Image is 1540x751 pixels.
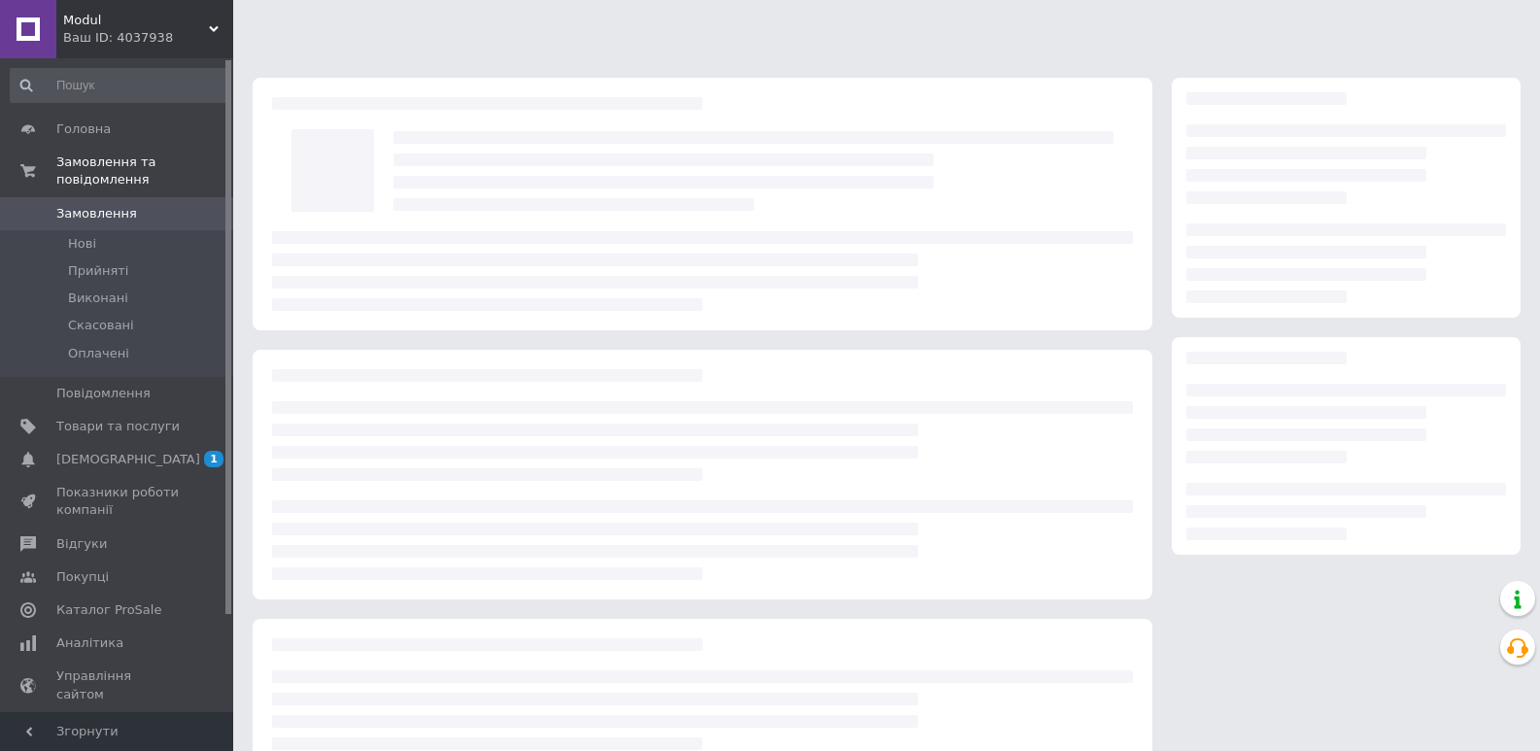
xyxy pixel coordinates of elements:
span: Оплачені [68,345,129,362]
span: Прийняті [68,262,128,280]
span: Замовлення та повідомлення [56,154,233,188]
span: Замовлення [56,205,137,222]
span: Аналітика [56,634,123,652]
span: Товари та послуги [56,418,180,435]
span: 1 [204,451,223,467]
span: Показники роботи компанії [56,484,180,519]
span: Головна [56,120,111,138]
span: Каталог ProSale [56,601,161,619]
span: Скасовані [68,317,134,334]
span: [DEMOGRAPHIC_DATA] [56,451,200,468]
span: Управління сайтом [56,667,180,702]
span: Виконані [68,290,128,307]
input: Пошук [10,68,229,103]
span: Нові [68,235,96,253]
span: Відгуки [56,535,107,553]
div: Ваш ID: 4037938 [63,29,233,47]
span: Покупці [56,568,109,586]
span: Повідомлення [56,385,151,402]
span: Modul [63,12,209,29]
